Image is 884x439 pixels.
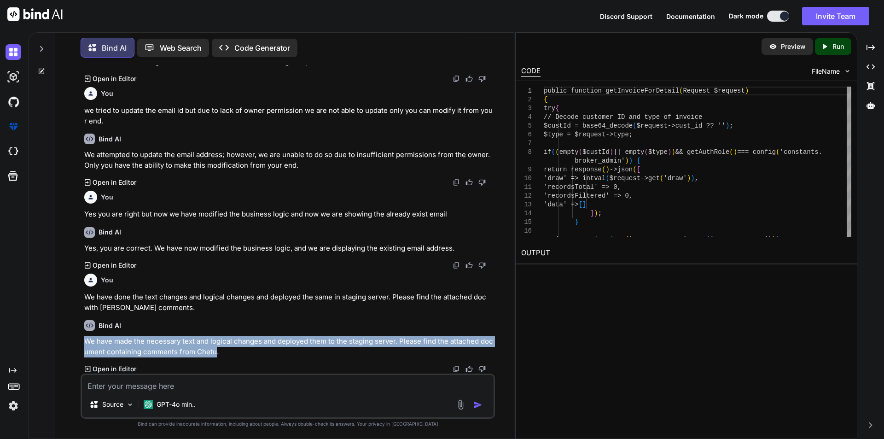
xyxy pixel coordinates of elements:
[544,148,552,156] span: if
[605,175,609,182] span: (
[671,148,675,156] span: )
[521,192,532,200] div: 12
[99,228,121,237] h6: Bind AI
[559,148,578,156] span: empty
[478,365,486,373] img: dislike
[521,87,532,95] div: 1
[629,236,706,243] span: 'STRIPE_SECRET', env
[575,157,625,164] span: broker_admin'
[521,227,532,235] div: 16
[521,218,532,227] div: 15
[679,87,683,94] span: (
[544,183,621,191] span: 'recordsTotal' => 0,
[768,236,772,243] span: )
[521,95,532,104] div: 2
[84,243,493,254] p: Yes, you are correct. We have now modified the business logic, and we are displaying the existing...
[521,148,532,157] div: 8
[455,399,466,410] img: attachment
[644,148,648,156] span: (
[555,148,559,156] span: (
[234,42,290,53] p: Code Generator
[544,122,633,129] span: $custId = base64_decode
[544,131,633,138] span: $type = $request->type;
[578,201,582,208] span: [
[636,122,725,129] span: $request->cust_id ?? ''
[93,74,136,83] p: Open in Editor
[832,42,844,51] p: Run
[473,400,483,410] img: icon
[84,336,493,357] p: We have made the necessary text and logical changes and deployed them to the staging server. Plea...
[668,148,671,156] span: )
[81,421,495,427] p: Bind can provide inaccurate information, including about people. Always double-check its answers....
[157,400,196,409] p: GPT-4o min..
[453,262,460,269] img: copy
[613,236,625,243] span: env
[625,236,628,243] span: (
[578,148,582,156] span: (
[772,236,775,243] span: )
[453,179,460,186] img: copy
[555,105,559,112] span: {
[781,42,806,51] p: Preview
[706,236,710,243] span: (
[575,218,578,226] span: }
[453,75,460,82] img: copy
[102,42,127,53] p: Bind AI
[7,7,63,21] img: Bind AI
[544,113,702,121] span: // Decode customer ID and type of invoice
[544,201,579,208] span: 'data' =>
[521,183,532,192] div: 11
[726,122,729,129] span: )
[453,365,460,373] img: copy
[776,148,779,156] span: (
[769,42,777,51] img: preview
[776,236,779,243] span: )
[516,242,857,264] h2: OUTPUT
[478,179,486,186] img: dislike
[521,139,532,148] div: 7
[843,67,851,75] img: chevron down
[93,364,136,374] p: Open in Editor
[521,130,532,139] div: 6
[663,175,686,182] span: 'draw'
[6,94,21,110] img: githubDark
[465,179,473,186] img: like
[691,175,694,182] span: )
[84,292,493,313] p: We have done the text changes and logical changes and deployed the same in staging server. Please...
[521,235,532,244] div: 17
[544,96,547,103] span: {
[478,75,486,82] img: dislike
[710,236,768,243] span: 'STRIPE_SECRET'
[628,157,632,164] span: )
[465,75,473,82] img: like
[613,148,644,156] span: || empty
[600,12,652,21] button: Discord Support
[126,401,134,409] img: Pick Models
[84,209,493,220] p: Yes you are right but now we have modified the business logic and now we are showing the already ...
[602,166,605,173] span: (
[779,236,783,243] span: ;
[544,87,679,94] span: public function getInvoiceForDetail
[101,275,113,285] h6: You
[478,262,486,269] img: dislike
[666,12,715,20] span: Documentation
[99,135,121,144] h6: Bind AI
[729,148,733,156] span: (
[590,210,593,217] span: ]
[660,175,663,182] span: (
[521,165,532,174] div: 9
[544,192,633,199] span: 'recordsFiltered' => 0,
[625,157,628,164] span: )
[648,148,668,156] span: $type
[610,148,613,156] span: )
[544,166,602,173] span: return response
[521,174,532,183] div: 10
[521,209,532,218] div: 14
[102,400,123,409] p: Source
[465,365,473,373] img: like
[521,200,532,209] div: 13
[609,175,659,182] span: $request->get
[636,157,640,164] span: {
[93,178,136,187] p: Open in Editor
[594,210,598,217] span: )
